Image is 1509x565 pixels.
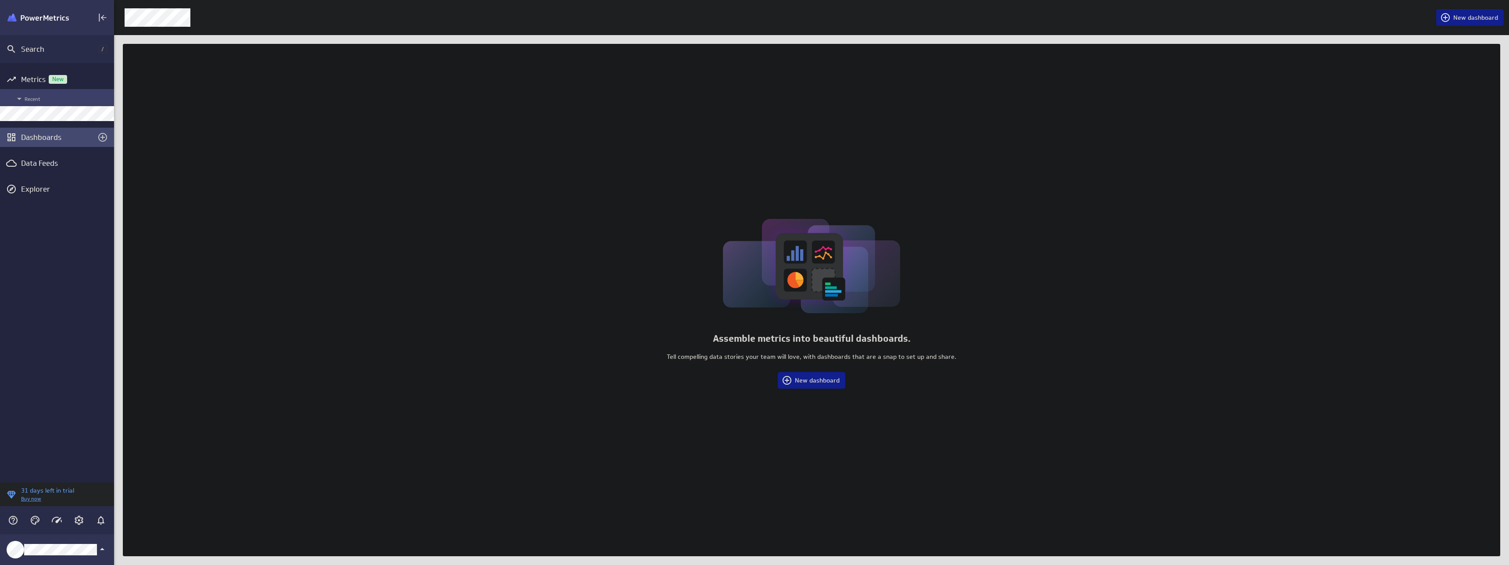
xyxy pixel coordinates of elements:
[21,158,93,168] div: Data Feeds
[6,513,21,528] div: Help & PowerMetrics Assistant
[667,352,956,361] p: Tell compelling data stories your team will love, with dashboards that are a snap to set up and s...
[795,376,840,384] span: New dashboard
[21,495,74,503] p: Buy now
[713,332,911,346] p: Assemble metrics into beautiful dashboards.
[1453,14,1498,21] span: New dashboard
[74,515,84,526] svg: Account and settings
[14,93,110,104] span: Recent
[30,515,40,526] svg: Themes
[706,211,917,321] img: dashboard-library-zero-state.svg
[93,513,108,528] div: Notifications
[1436,9,1504,26] button: New dashboard
[95,10,110,25] div: Collapse
[778,372,845,389] button: New dashboard
[21,486,74,495] p: 31 days left in trial
[95,130,110,145] div: Create a dashboard
[52,515,62,526] svg: Usage
[72,513,86,528] div: Account and settings
[98,45,107,54] span: /
[28,513,43,528] div: Themes
[49,76,67,82] span: New
[21,184,112,194] div: Explorer
[21,44,98,54] div: Search
[7,14,69,22] img: Klipfolio PowerMetrics Banner
[21,75,93,84] div: Metrics
[21,132,93,142] div: Dashboards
